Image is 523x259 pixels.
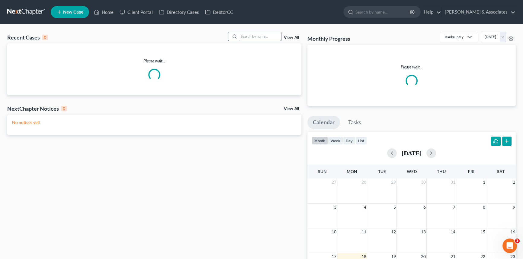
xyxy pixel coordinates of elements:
a: Help [421,7,441,17]
span: 12 [390,228,396,235]
span: 28 [361,178,367,186]
a: DebtorCC [202,7,236,17]
span: 8 [482,204,486,211]
span: 27 [331,178,337,186]
a: Home [91,7,117,17]
a: Directory Cases [156,7,202,17]
h2: [DATE] [402,150,422,156]
span: Mon [347,169,357,174]
span: Tue [378,169,386,174]
button: week [328,137,343,145]
a: [PERSON_NAME] & Associates [442,7,515,17]
span: 15 [480,228,486,235]
span: 16 [510,228,516,235]
a: Tasks [343,116,367,129]
span: 30 [420,178,426,186]
p: Please wait... [7,58,301,64]
div: NextChapter Notices [7,105,67,112]
input: Search by name... [239,32,281,41]
iframe: Intercom live chat [502,238,517,253]
span: 2 [512,178,516,186]
span: Fri [468,169,474,174]
span: 14 [450,228,456,235]
span: 6 [423,204,426,211]
p: Please wait... [312,64,511,70]
div: 0 [61,106,67,111]
span: 9 [512,204,516,211]
span: 1 [515,238,520,243]
span: 29 [390,178,396,186]
span: 7 [452,204,456,211]
div: 0 [42,35,48,40]
a: View All [284,36,299,40]
a: Calendar [307,116,340,129]
span: 4 [363,204,367,211]
span: Thu [437,169,446,174]
button: day [343,137,355,145]
a: View All [284,107,299,111]
div: Recent Cases [7,34,48,41]
button: month [312,137,328,145]
span: 1 [482,178,486,186]
p: No notices yet! [12,119,297,125]
input: Search by name... [355,6,411,17]
a: Client Portal [117,7,156,17]
button: list [355,137,367,145]
span: 11 [361,228,367,235]
span: 5 [393,204,396,211]
span: 3 [333,204,337,211]
span: 13 [420,228,426,235]
span: Sun [318,169,327,174]
span: Wed [406,169,416,174]
span: 10 [331,228,337,235]
span: Sat [497,169,505,174]
span: 31 [450,178,456,186]
h3: Monthly Progress [307,35,350,42]
div: Bankruptcy [445,34,464,39]
span: New Case [63,10,83,14]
